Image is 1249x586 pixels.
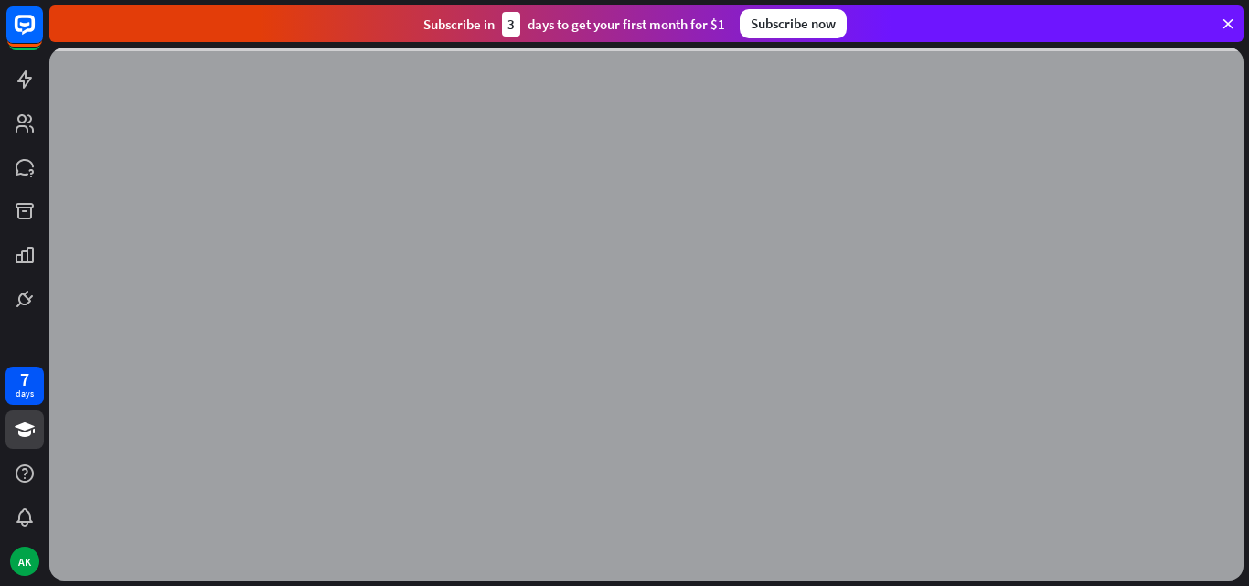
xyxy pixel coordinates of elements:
div: 3 [502,12,520,37]
a: 7 days [5,367,44,405]
div: days [16,388,34,400]
div: Subscribe now [740,9,847,38]
div: AK [10,547,39,576]
div: 7 [20,371,29,388]
div: Subscribe in days to get your first month for $1 [423,12,725,37]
